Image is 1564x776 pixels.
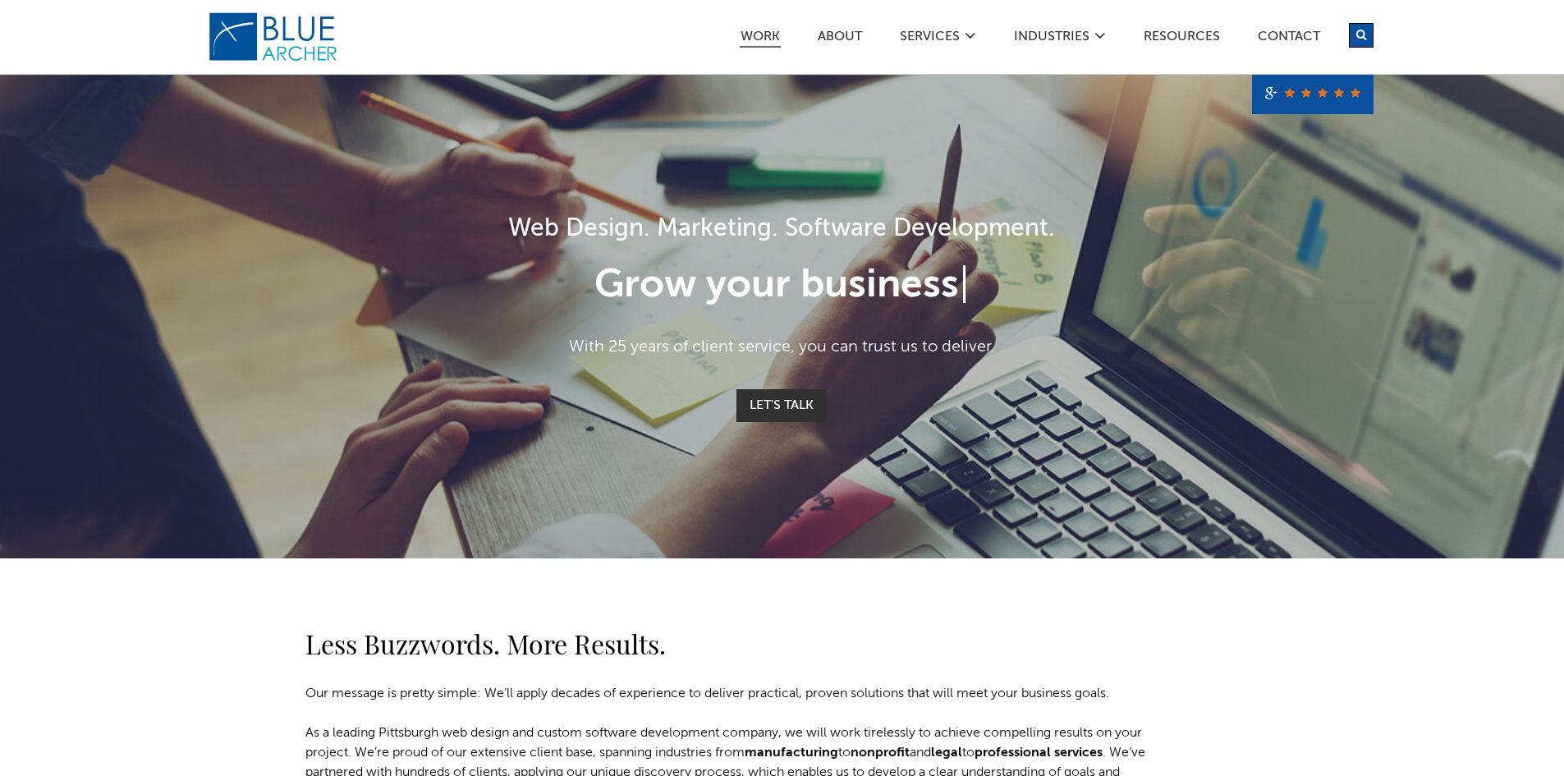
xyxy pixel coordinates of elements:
a: SERVICES [899,30,961,48]
a: Resources [1143,30,1221,48]
a: legal [931,746,962,760]
a: Let's Talk [736,389,827,422]
p: Our message is pretty simple: We’ll apply decades of experience to deliver practical, proven solu... [305,684,1159,704]
p: With 25 years of client service, you can trust us to deliver. [306,335,1259,360]
img: Blue Archer Logo [208,11,339,62]
a: ABOUT [817,30,863,48]
a: Industries [1013,30,1090,48]
span: Grow your business [594,266,959,305]
h2: Less Buzzwords. More Results. [305,624,1159,664]
span: | [959,266,970,305]
a: nonprofit [851,746,910,760]
a: Work [740,30,781,48]
a: Contact [1257,30,1321,48]
a: professional services [975,746,1103,760]
a: manufacturing [745,746,838,760]
h1: Web Design. Marketing. Software Development. [306,211,1259,248]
